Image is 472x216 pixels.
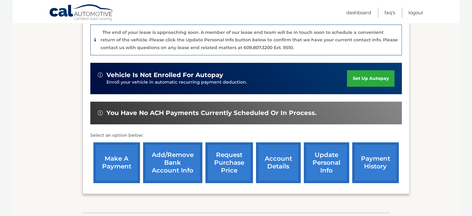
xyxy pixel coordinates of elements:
a: account details [256,142,301,183]
img: alert-white.svg [98,110,103,115]
a: set up autopay [347,70,394,87]
p: Enroll your vehicle in automatic recurring payment deduction. [106,79,347,86]
a: request purchase price [205,142,253,183]
span: vehicle is not enrolled for autopay [106,71,223,79]
p: The end of your lease is approaching soon. A member of our lease end team will be in touch soon t... [101,30,398,50]
a: payment history [352,142,399,183]
p: Select an option below: [90,132,402,139]
a: Cal Automotive [49,4,114,22]
a: Logout [408,7,423,18]
a: make a payment [93,142,140,183]
img: alert-white.svg [98,72,103,77]
a: Add/Remove bank account info [143,142,202,183]
span: You have no ACH payments currently scheduled or in process. [106,109,317,117]
a: Dashboard [346,7,371,18]
a: update personal info [304,142,349,183]
a: FAQ's [384,7,395,18]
